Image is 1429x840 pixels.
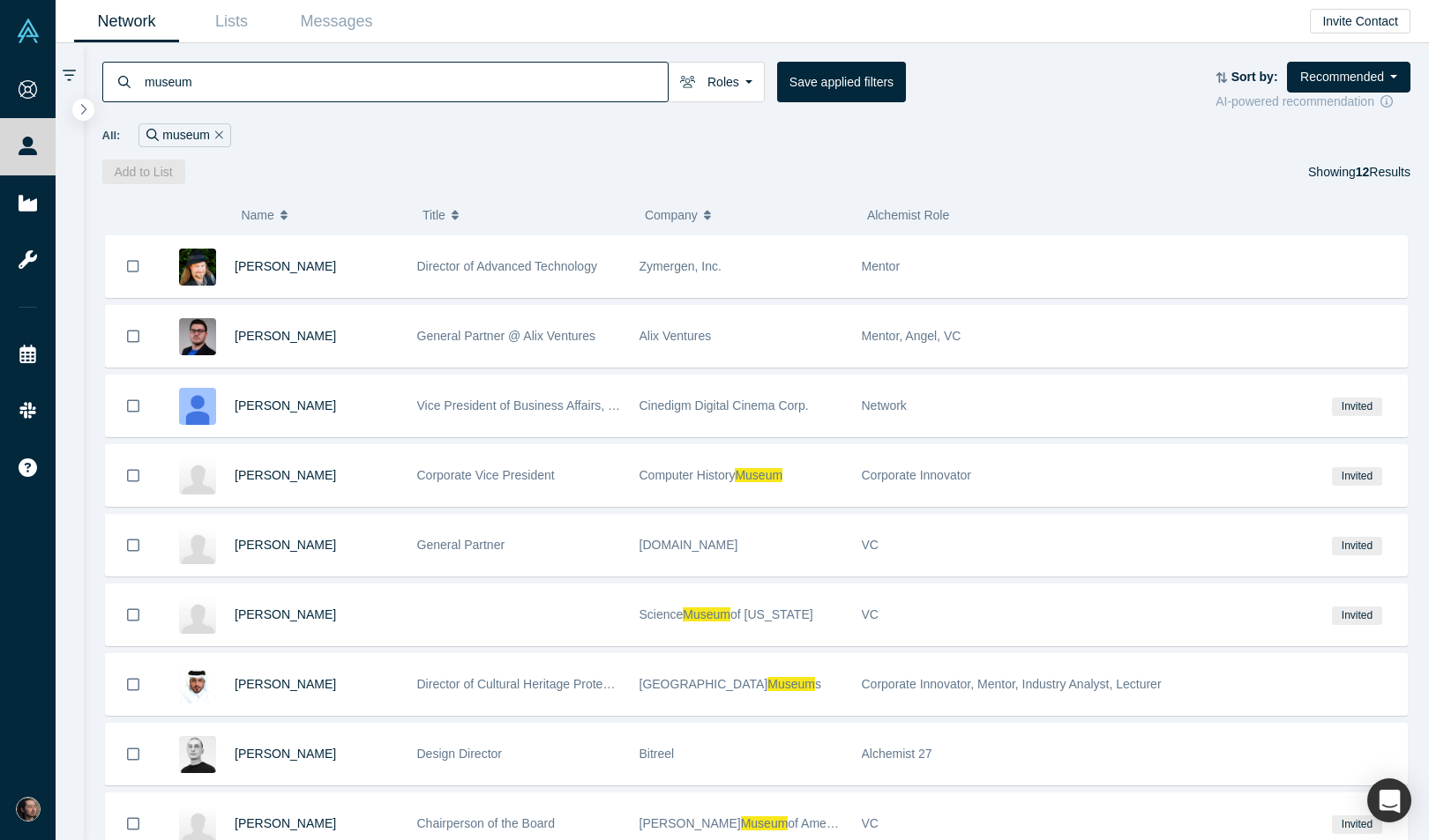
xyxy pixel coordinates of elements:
img: Masa N's Account [16,797,41,821]
button: Bookmark [106,306,161,367]
button: Bookmark [106,654,161,715]
a: [PERSON_NAME] [235,468,336,482]
button: Invite Contact [1310,9,1410,33]
span: s [815,677,821,691]
div: AI-powered recommendation [1216,93,1410,111]
span: Computer History [640,468,736,482]
span: Chairperson of the Board [417,816,555,830]
a: Lists [179,1,284,42]
span: Alix Ventures [640,329,712,343]
img: Chas Pulido's Profile Image [179,318,216,355]
img: Greg McAdoo's Profile Image [179,527,216,564]
strong: Sort by: [1231,70,1278,84]
button: Company [645,197,849,234]
span: Museum [683,607,730,621]
button: Bookmark [106,584,161,645]
button: Name [241,197,404,234]
a: [PERSON_NAME] [235,259,336,273]
img: Abdullatif Al-Jasmi's Profile Image [179,666,216,703]
button: Recommended [1287,62,1410,93]
span: Invited [1332,537,1381,555]
span: General Partner @ Alix Ventures [417,329,596,343]
span: of American Art [788,816,872,830]
button: Bookmark [106,235,161,297]
span: General Partner [417,538,505,552]
span: Cinedigm Digital Cinema Corp. [640,398,809,413]
span: Zymergen, Inc. [640,259,722,273]
span: Invited [1332,606,1381,625]
img: Alison Choppelas's Profile Image [179,388,216,425]
span: VC [862,816,879,830]
span: of [US_STATE] [730,607,813,621]
span: Science [640,607,684,621]
span: Corporate Innovator, Mentor, Industry Analyst, Lecturer [862,677,1162,691]
a: [PERSON_NAME] [235,677,336,691]
a: [PERSON_NAME] [235,538,336,552]
a: [PERSON_NAME] [235,398,336,413]
span: Alchemist 27 [862,747,932,761]
img: Raz Keltsh's Profile Image [179,736,216,773]
span: Title [423,197,445,234]
span: Bitreel [640,747,675,761]
img: Alchemist Vault Logo [16,19,41,43]
a: [PERSON_NAME] [235,607,336,621]
a: [PERSON_NAME] [235,329,336,343]
span: Company [645,197,698,234]
span: Museum [767,677,815,691]
a: [PERSON_NAME] [235,747,336,761]
img: Bryan Kennedy's Profile Image [179,597,216,634]
button: Bookmark [106,375,161,436]
a: [PERSON_NAME] [235,816,336,830]
span: Director of Advanced Technology [417,259,597,273]
span: Mentor [862,259,901,273]
span: [GEOGRAPHIC_DATA] [640,677,768,691]
span: Alchemist Role [867,208,949,222]
img: Vytas Sunspiral's Profile Image [179,249,216,286]
button: Bookmark [106,515,161,576]
span: Museum [735,468,782,482]
button: Bookmark [106,445,161,506]
strong: 12 [1356,165,1370,179]
span: Corporate Innovator [862,468,972,482]
button: Title [423,197,626,234]
span: Network [862,398,907,413]
button: Save applied filters [777,62,906,102]
span: Invited [1332,467,1381,486]
span: All: [102,127,121,145]
div: Showing [1308,160,1410,184]
span: [PERSON_NAME] [640,816,741,830]
span: VC [862,607,879,621]
span: VC [862,538,879,552]
span: Mentor, Angel, VC [862,329,961,343]
a: Messages [284,1,389,42]
span: Corporate Vice President [417,468,555,482]
span: Design Director [417,747,502,761]
button: Remove Filter [210,125,223,145]
button: Bookmark [106,724,161,784]
input: Search by name, title, company, summary, expertise, investment criteria or topics of focus [143,61,668,102]
span: Invited [1332,398,1381,416]
img: Dan l Lewin's Profile Image [179,457,216,494]
button: Add to List [102,160,185,184]
button: Roles [668,62,765,102]
span: Results [1356,165,1410,179]
a: Network [74,1,179,42]
span: [DOMAIN_NAME] [640,538,738,552]
span: Vice President of Business Affairs, Media Services Group [417,398,730,413]
span: Museum [741,816,789,830]
span: Name [241,197,273,234]
span: Invited [1332,815,1381,834]
div: museum [138,123,230,147]
span: Director of Cultural Heritage Protection [417,677,629,691]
